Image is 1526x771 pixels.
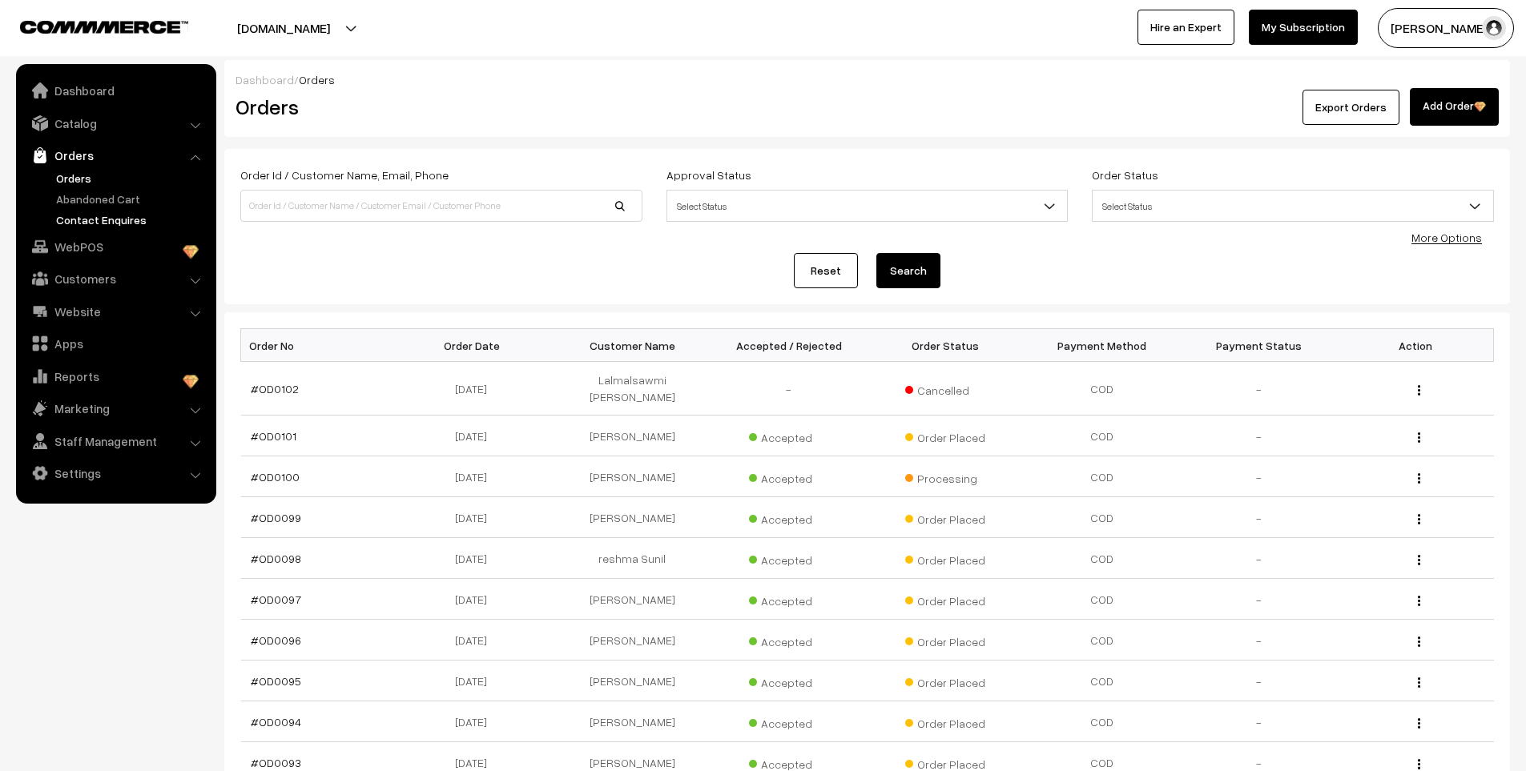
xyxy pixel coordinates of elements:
img: Menu [1418,759,1420,769]
td: COD [1024,456,1181,497]
a: #OD0102 [251,382,299,396]
span: Select Status [667,192,1068,220]
span: Order Placed [905,425,985,446]
td: COD [1024,362,1181,416]
span: Order Placed [905,507,985,528]
td: [PERSON_NAME] [554,416,711,456]
a: WebPOS [20,232,211,261]
span: Cancelled [905,378,985,399]
td: [PERSON_NAME] [554,579,711,620]
a: Orders [52,170,211,187]
td: COD [1024,620,1181,661]
img: Menu [1418,677,1420,688]
span: Accepted [749,425,829,446]
a: #OD0097 [251,592,301,606]
td: [DATE] [397,579,554,620]
span: Select Status [1092,190,1494,222]
img: COMMMERCE [20,21,188,33]
td: [PERSON_NAME] [554,620,711,661]
td: - [1181,661,1338,701]
td: [DATE] [397,661,554,701]
img: user [1482,16,1506,40]
label: Order Status [1092,167,1158,183]
td: COD [1024,416,1181,456]
span: Order Placed [905,548,985,568]
span: Accepted [749,629,829,650]
a: Orders [20,141,211,170]
a: My Subscription [1249,10,1358,45]
td: COD [1024,701,1181,742]
span: Orders [299,73,335,86]
td: [DATE] [397,456,554,497]
td: [PERSON_NAME] [554,701,711,742]
span: Accepted [749,711,829,732]
a: COMMMERCE [20,16,160,35]
td: [PERSON_NAME] [554,456,711,497]
td: - [1181,579,1338,620]
h2: Orders [236,94,641,119]
td: COD [1024,661,1181,701]
span: Accepted [749,670,829,691]
a: #OD0094 [251,715,301,729]
td: Lalmalsawmi [PERSON_NAME] [554,362,711,416]
td: - [1181,497,1338,538]
a: Marketing [20,394,211,423]
th: Order No [241,329,398,362]
th: Accepted / Rejected [711,329,868,362]
button: [DOMAIN_NAME] [181,8,386,48]
td: - [1181,701,1338,742]
img: Menu [1418,718,1420,729]
a: Contact Enquires [52,211,211,228]
span: Accepted [749,548,829,568]
span: Accepted [749,588,829,609]
span: Select Status [1093,192,1493,220]
a: Website [20,297,211,326]
span: Order Placed [905,711,985,732]
td: [DATE] [397,538,554,579]
td: COD [1024,579,1181,620]
input: Order Id / Customer Name / Customer Email / Customer Phone [240,190,642,222]
img: Menu [1418,514,1420,524]
th: Customer Name [554,329,711,362]
img: Menu [1418,385,1420,396]
th: Order Date [397,329,554,362]
td: - [711,362,868,416]
th: Action [1337,329,1494,362]
td: - [1181,362,1338,416]
a: #OD0095 [251,674,301,688]
td: - [1181,538,1338,579]
td: [DATE] [397,362,554,416]
img: Menu [1418,473,1420,484]
td: - [1181,620,1338,661]
td: COD [1024,497,1181,538]
th: Order Status [868,329,1025,362]
a: Add Order [1410,88,1499,126]
th: Payment Method [1024,329,1181,362]
a: #OD0096 [251,633,301,647]
button: Export Orders [1303,90,1399,125]
span: Accepted [749,466,829,487]
td: reshma Sunil [554,538,711,579]
span: Order Placed [905,588,985,609]
button: [PERSON_NAME] [1378,8,1514,48]
a: Apps [20,329,211,358]
label: Order Id / Customer Name, Email, Phone [240,167,449,183]
td: [DATE] [397,701,554,742]
img: Menu [1418,432,1420,443]
label: Approval Status [666,167,751,183]
span: Select Status [666,190,1069,222]
span: Processing [905,466,985,487]
img: Menu [1418,596,1420,606]
a: #OD0100 [251,470,300,484]
td: - [1181,416,1338,456]
td: [PERSON_NAME] [554,661,711,701]
a: #OD0101 [251,429,296,443]
a: Settings [20,459,211,488]
img: Menu [1418,636,1420,647]
a: Hire an Expert [1137,10,1234,45]
td: [DATE] [397,497,554,538]
td: [PERSON_NAME] [554,497,711,538]
a: Customers [20,264,211,293]
a: Staff Management [20,427,211,456]
td: [DATE] [397,416,554,456]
